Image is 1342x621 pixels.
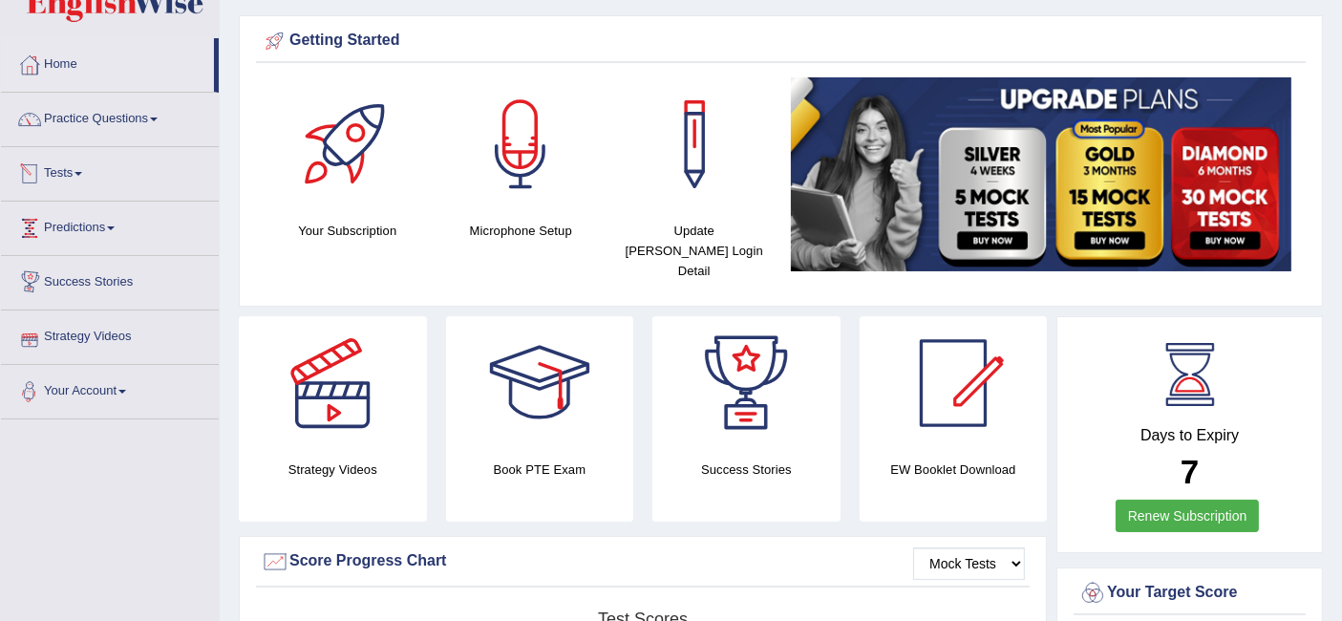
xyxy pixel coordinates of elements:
[1,38,214,86] a: Home
[1078,427,1301,444] h4: Days to Expiry
[652,460,841,480] h4: Success Stories
[1,93,219,140] a: Practice Questions
[617,221,772,281] h4: Update [PERSON_NAME] Login Detail
[444,221,599,241] h4: Microphone Setup
[261,27,1301,55] div: Getting Started
[270,221,425,241] h4: Your Subscription
[1,365,219,413] a: Your Account
[1116,500,1260,532] a: Renew Subscription
[446,460,634,480] h4: Book PTE Exam
[239,460,427,480] h4: Strategy Videos
[1,310,219,358] a: Strategy Videos
[791,77,1292,271] img: small5.jpg
[1181,453,1199,490] b: 7
[1,202,219,249] a: Predictions
[1078,579,1301,608] div: Your Target Score
[1,147,219,195] a: Tests
[261,547,1025,576] div: Score Progress Chart
[1,256,219,304] a: Success Stories
[860,460,1048,480] h4: EW Booklet Download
